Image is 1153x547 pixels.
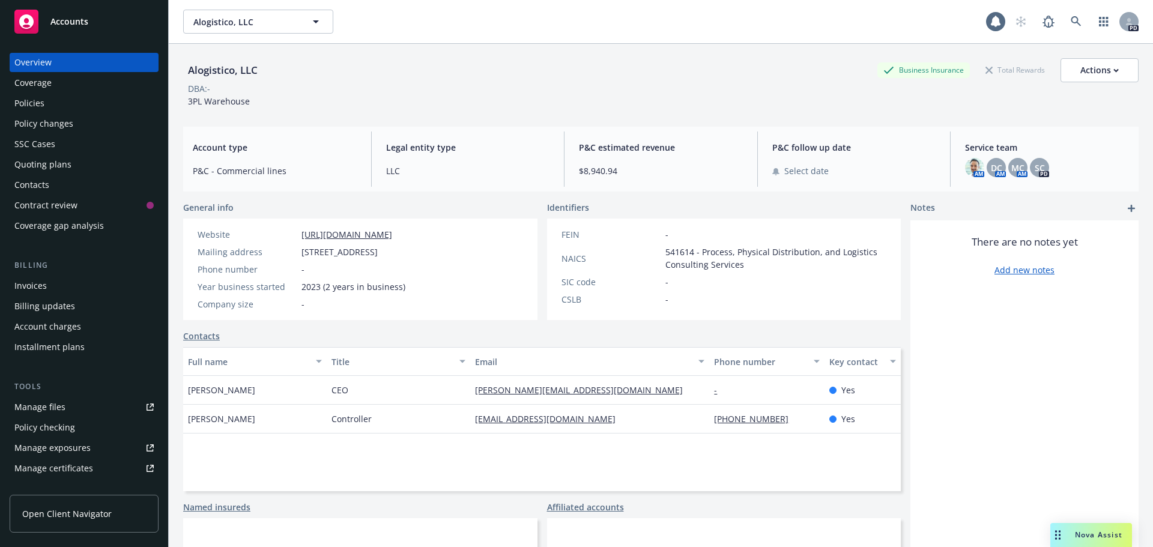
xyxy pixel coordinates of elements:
[331,384,348,396] span: CEO
[910,201,935,216] span: Notes
[10,94,159,113] a: Policies
[829,355,883,368] div: Key contact
[665,228,668,241] span: -
[301,229,392,240] a: [URL][DOMAIN_NAME]
[475,384,692,396] a: [PERSON_NAME][EMAIL_ADDRESS][DOMAIN_NAME]
[14,196,77,215] div: Contract review
[14,216,104,235] div: Coverage gap analysis
[301,280,405,293] span: 2023 (2 years in business)
[10,276,159,295] a: Invoices
[665,276,668,288] span: -
[14,317,81,336] div: Account charges
[470,347,709,376] button: Email
[10,175,159,195] a: Contacts
[14,459,93,478] div: Manage certificates
[1124,201,1139,216] a: add
[841,413,855,425] span: Yes
[331,413,372,425] span: Controller
[10,259,159,271] div: Billing
[14,438,91,458] div: Manage exposures
[994,264,1055,276] a: Add new notes
[561,252,661,265] div: NAICS
[183,501,250,513] a: Named insureds
[979,62,1051,77] div: Total Rewards
[10,155,159,174] a: Quoting plans
[991,162,1002,174] span: DC
[10,216,159,235] a: Coverage gap analysis
[1080,59,1119,82] div: Actions
[1050,523,1132,547] button: Nova Assist
[22,507,112,520] span: Open Client Navigator
[198,280,297,293] div: Year business started
[14,134,55,154] div: SSC Cases
[198,298,297,310] div: Company size
[183,10,333,34] button: Alogistico, LLC
[825,347,901,376] button: Key contact
[386,141,550,154] span: Legal entity type
[561,228,661,241] div: FEIN
[10,438,159,458] a: Manage exposures
[10,73,159,92] a: Coverage
[10,196,159,215] a: Contract review
[14,155,71,174] div: Quoting plans
[665,293,668,306] span: -
[193,16,297,28] span: Alogistico, LLC
[1035,162,1045,174] span: SC
[1036,10,1061,34] a: Report a Bug
[714,355,806,368] div: Phone number
[198,246,297,258] div: Mailing address
[579,165,743,177] span: $8,940.94
[188,95,250,107] span: 3PL Warehouse
[14,479,71,498] div: Manage BORs
[1092,10,1116,34] a: Switch app
[14,94,44,113] div: Policies
[10,317,159,336] a: Account charges
[14,418,75,437] div: Policy checking
[10,5,159,38] a: Accounts
[709,347,824,376] button: Phone number
[1009,10,1033,34] a: Start snowing
[10,479,159,498] a: Manage BORs
[331,355,452,368] div: Title
[10,53,159,72] a: Overview
[1075,530,1122,540] span: Nova Assist
[14,337,85,357] div: Installment plans
[10,337,159,357] a: Installment plans
[1050,523,1065,547] div: Drag to move
[665,246,887,271] span: 541614 - Process, Physical Distribution, and Logistics Consulting Services
[183,62,262,78] div: Alogistico, LLC
[10,418,159,437] a: Policy checking
[10,397,159,417] a: Manage files
[784,165,829,177] span: Select date
[193,165,357,177] span: P&C - Commercial lines
[10,297,159,316] a: Billing updates
[714,413,798,425] a: [PHONE_NUMBER]
[386,165,550,177] span: LLC
[188,384,255,396] span: [PERSON_NAME]
[972,235,1078,249] span: There are no notes yet
[14,53,52,72] div: Overview
[50,17,88,26] span: Accounts
[327,347,470,376] button: Title
[475,355,691,368] div: Email
[561,276,661,288] div: SIC code
[183,201,234,214] span: General info
[965,141,1129,154] span: Service team
[547,501,624,513] a: Affiliated accounts
[193,141,357,154] span: Account type
[14,175,49,195] div: Contacts
[14,397,65,417] div: Manage files
[14,297,75,316] div: Billing updates
[561,293,661,306] div: CSLB
[1061,58,1139,82] button: Actions
[188,413,255,425] span: [PERSON_NAME]
[547,201,589,214] span: Identifiers
[1064,10,1088,34] a: Search
[188,82,210,95] div: DBA: -
[965,158,984,177] img: photo
[14,276,47,295] div: Invoices
[10,381,159,393] div: Tools
[1011,162,1024,174] span: MC
[301,263,304,276] span: -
